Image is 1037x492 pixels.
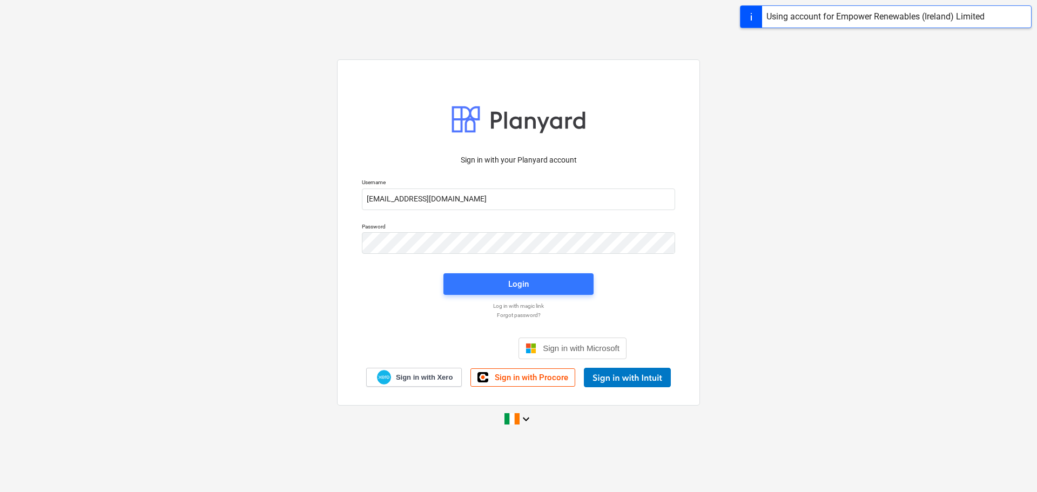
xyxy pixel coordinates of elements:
[526,343,536,354] img: Microsoft logo
[362,154,675,166] p: Sign in with your Planyard account
[362,179,675,188] p: Username
[366,368,462,387] a: Sign in with Xero
[443,273,594,295] button: Login
[543,343,619,353] span: Sign in with Microsoft
[520,413,533,426] i: keyboard_arrow_down
[362,223,675,232] p: Password
[508,277,529,291] div: Login
[470,368,575,387] a: Sign in with Procore
[362,188,675,210] input: Username
[766,10,985,23] div: Using account for Empower Renewables (Ireland) Limited
[396,373,453,382] span: Sign in with Xero
[495,373,568,382] span: Sign in with Procore
[356,302,681,309] a: Log in with magic link
[405,336,515,360] iframe: Sign in with Google Button
[356,312,681,319] a: Forgot password?
[377,370,391,385] img: Xero logo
